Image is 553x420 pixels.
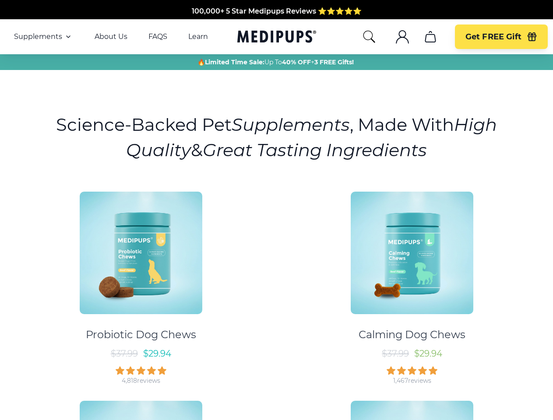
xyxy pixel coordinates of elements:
[351,192,473,314] img: Calming Dog Chews - Medipups
[55,112,498,163] h1: Science-Backed Pet , Made With &
[86,328,196,341] div: Probiotic Dog Chews
[192,3,362,11] span: 100,000+ 5 Star Medipups Reviews ⭐️⭐️⭐️⭐️⭐️
[455,24,548,49] button: Get FREE Gift
[111,348,138,359] span: $ 37.99
[188,32,208,41] a: Learn
[382,348,409,359] span: $ 37.99
[232,114,350,135] i: Supplements
[359,328,465,341] div: Calming Dog Chews
[80,192,202,314] img: Probiotic Dog Chews - Medipups
[465,32,521,42] span: Get FREE Gift
[362,30,376,44] button: search
[393,377,431,385] div: 1,467 reviews
[420,26,441,47] button: cart
[203,139,427,161] i: Great Tasting Ingredients
[14,31,74,42] button: Supplements
[414,348,442,359] span: $ 29.94
[148,32,167,41] a: FAQS
[122,377,160,385] div: 4,818 reviews
[9,184,273,385] a: Probiotic Dog Chews - MedipupsProbiotic Dog Chews$37.99$29.944,818reviews
[14,32,62,41] span: Supplements
[281,184,544,385] a: Calming Dog Chews - MedipupsCalming Dog Chews$37.99$29.941,467reviews
[131,13,422,21] span: Made In The [GEOGRAPHIC_DATA] from domestic & globally sourced ingredients
[95,32,127,41] a: About Us
[197,58,354,66] span: 🔥 Up To +
[392,26,413,47] button: account
[237,28,316,46] a: Medipups
[143,348,171,359] span: $ 29.94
